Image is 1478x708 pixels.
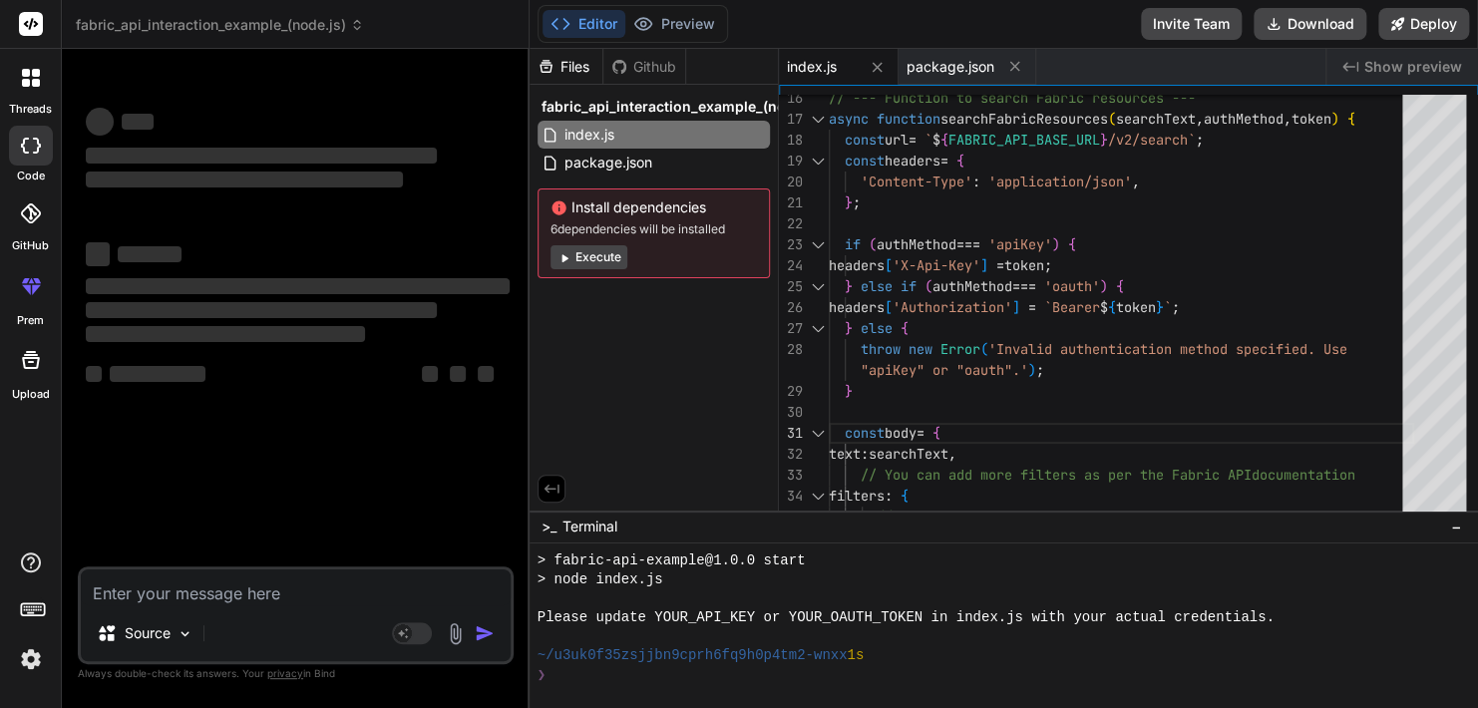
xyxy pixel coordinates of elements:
[861,445,869,463] span: :
[478,366,494,382] span: ‌
[1044,277,1100,295] span: 'oauth'
[9,101,52,118] label: threads
[86,302,437,318] span: ‌
[877,235,956,253] span: authMethod
[86,148,437,164] span: ‌
[1116,110,1196,128] span: searchText
[538,551,806,570] span: > fabric-api-example@1.0.0 start
[907,57,994,77] span: package.json
[538,646,848,665] span: ~/u3uk0f35zsjjbn9cprh6fq9h0p4tm2-wnxx
[885,256,893,274] span: [
[1254,8,1366,40] button: Download
[924,277,932,295] span: (
[1141,8,1242,40] button: Invite Team
[562,151,654,175] span: package.json
[885,131,909,149] span: url
[877,110,940,128] span: function
[940,152,948,170] span: =
[625,10,723,38] button: Preview
[14,642,48,676] img: settings
[551,245,627,269] button: Execute
[956,152,964,170] span: {
[422,366,438,382] span: ‌
[779,318,803,339] div: 27
[1156,298,1164,316] span: }
[450,366,466,382] span: ‌
[86,108,114,136] span: ‌
[940,340,980,358] span: Error
[996,256,1004,274] span: =
[122,114,154,130] span: ‌
[901,487,909,505] span: {
[861,277,893,295] span: else
[869,235,877,253] span: (
[1004,256,1044,274] span: token
[551,197,757,217] span: Install dependencies
[551,221,757,237] span: 6 dependencies will be installed
[86,278,510,294] span: ‌
[1347,110,1355,128] span: {
[779,465,803,486] div: 33
[980,340,988,358] span: (
[847,646,864,665] span: 1s
[787,57,837,77] span: index.js
[779,130,803,151] div: 18
[86,366,102,382] span: ‌
[12,386,50,403] label: Upload
[845,277,853,295] span: }
[543,10,625,38] button: Editor
[779,423,803,444] div: 31
[829,445,861,463] span: text
[530,57,602,77] div: Files
[1164,298,1172,316] span: `
[861,340,901,358] span: throw
[562,517,617,536] span: Terminal
[861,173,972,190] span: 'Content-Type'
[1044,256,1052,274] span: ;
[1451,517,1462,536] span: −
[940,131,948,149] span: {
[901,319,909,337] span: {
[1052,235,1060,253] span: )
[829,298,885,316] span: headers
[1116,277,1124,295] span: {
[1012,277,1036,295] span: ===
[885,487,893,505] span: :
[779,444,803,465] div: 32
[948,131,1100,149] span: FABRIC_API_BASE_URL
[861,361,1028,379] span: "apiKey" or "oauth".'
[932,424,940,442] span: {
[805,109,831,130] div: Click to collapse the range.
[861,466,1252,484] span: // You can add more filters as per the Fabric API
[779,172,803,192] div: 20
[1028,298,1036,316] span: =
[845,235,861,253] span: if
[845,319,853,337] span: }
[845,131,885,149] span: const
[779,507,803,528] div: 35
[542,517,556,536] span: >_
[917,424,924,442] span: =
[805,486,831,507] div: Click to collapse the range.
[779,486,803,507] div: 34
[805,423,831,444] div: Click to collapse the range.
[869,445,948,463] span: searchText
[17,168,45,184] label: code
[1172,298,1180,316] span: ;
[779,255,803,276] div: 24
[885,152,940,170] span: headers
[1116,298,1156,316] span: token
[1378,8,1469,40] button: Deploy
[1196,110,1204,128] span: ,
[924,131,932,149] span: `
[542,97,824,117] span: fabric_api_interaction_example_(node.js)
[885,424,917,442] span: body
[1447,511,1466,542] button: −
[980,256,988,274] span: ]
[779,339,803,360] div: 28
[1196,131,1204,149] span: ;
[177,625,193,642] img: Pick Models
[805,234,831,255] div: Click to collapse the range.
[267,667,303,679] span: privacy
[845,152,885,170] span: const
